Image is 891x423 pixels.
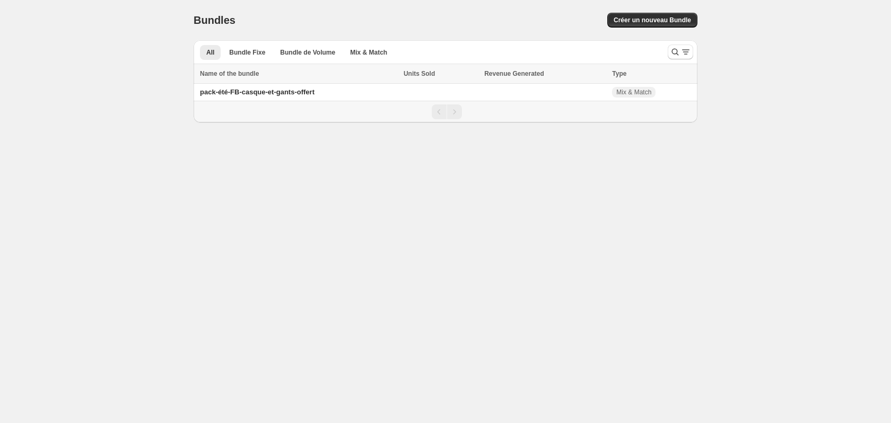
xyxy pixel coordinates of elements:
span: Mix & Match [350,48,387,57]
span: Revenue Generated [484,68,544,79]
span: Mix & Match [616,88,651,96]
h1: Bundles [194,14,235,27]
button: Créer un nouveau Bundle [607,13,697,28]
nav: Pagination [194,101,697,122]
span: Bundle de Volume [280,48,335,57]
span: Créer un nouveau Bundle [614,16,691,24]
div: Type [612,68,691,79]
span: pack-été-FB-casque-et-gants-offert [200,88,315,96]
span: All [206,48,214,57]
button: Units Sold [404,68,445,79]
button: Revenue Generated [484,68,555,79]
span: Bundle Fixe [229,48,265,57]
span: Units Sold [404,68,435,79]
button: Search and filter results [668,45,693,59]
div: Name of the bundle [200,68,397,79]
